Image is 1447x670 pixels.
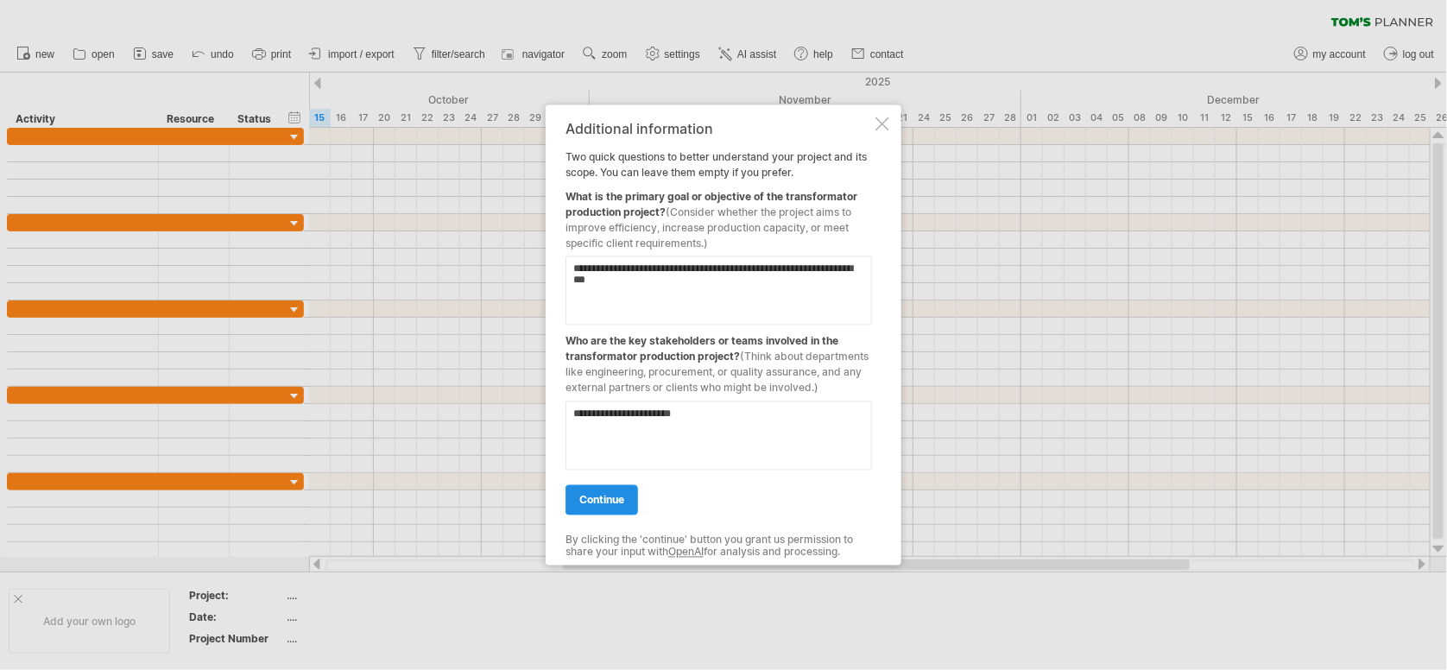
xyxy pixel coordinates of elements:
a: OpenAI [668,546,704,559]
a: continue [566,485,638,515]
span: (Think about departments like engineering, procurement, or quality assurance, and any external pa... [566,351,869,395]
span: (Consider whether the project aims to improve efficiency, increase production capacity, or meet s... [566,205,851,250]
div: Two quick questions to better understand your project and its scope. You can leave them empty if ... [566,121,872,550]
div: What is the primary goal or objective of the transformator production project? [566,180,872,251]
div: By clicking the 'continue' button you grant us permission to share your input with for analysis a... [566,534,872,559]
div: Who are the key stakeholders or teams involved in the transformator production project? [566,326,872,396]
div: Additional information [566,121,872,136]
span: continue [579,494,624,507]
